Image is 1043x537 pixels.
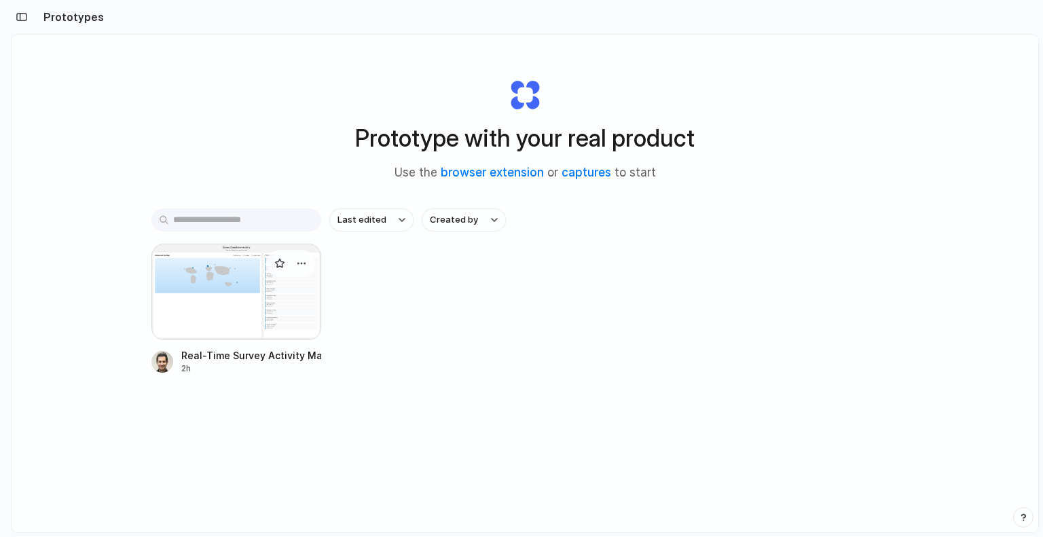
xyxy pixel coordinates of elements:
h2: Prototypes [38,9,104,25]
div: 2h [181,363,321,375]
button: Last edited [329,208,414,232]
span: Last edited [337,213,386,227]
a: browser extension [441,166,544,179]
h1: Prototype with your real product [355,120,695,156]
a: Real-Time Survey Activity MapReal-Time Survey Activity Map2h [151,244,321,375]
span: Created by [430,213,478,227]
a: captures [562,166,611,179]
div: Real-Time Survey Activity Map [181,348,321,363]
span: Use the or to start [395,164,656,182]
button: Created by [422,208,506,232]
